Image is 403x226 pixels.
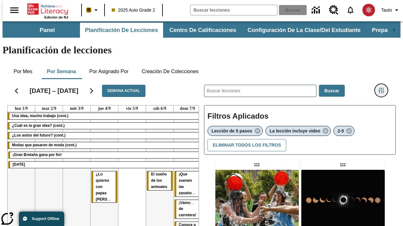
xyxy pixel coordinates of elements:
div: ¿Los autos del futuro? (cont.) [8,132,201,139]
div: ¿Cuál es la gran idea? (cont.) [8,123,201,129]
button: Planificación de lecciones [80,23,163,38]
a: Portada [27,3,68,15]
button: Por asignado por [84,64,133,79]
a: 6 de septiembre de 2025 [152,105,167,112]
div: Una idea, mucho trabajo (cont.) [8,113,201,119]
button: Buscar [319,85,344,97]
button: Por semana [42,64,81,79]
span: Support Offline [32,217,59,221]
button: Semana actual [102,85,145,97]
button: Escoja un nuevo avatar [359,2,379,18]
button: Support Offline [19,212,64,226]
button: Configuración de la clase/del estudiante [242,23,366,38]
div: Eliminar La lección incluye video el ítem seleccionado del filtro [265,126,331,136]
button: Panel [16,23,79,38]
span: Modas que pasaron de moda (cont.) [12,143,77,147]
button: Menú lateral de filtros [375,84,388,97]
div: ¡Gran Bretaña gana por fin! [8,152,201,158]
button: Creación de colecciones [137,64,204,79]
span: ¿Cuál es la gran idea? (cont.) [12,123,65,128]
h1: Planificación de lecciones [3,44,400,56]
div: Portada [27,2,68,19]
span: Edición de NJ [44,15,68,19]
div: Pestañas siguientes [388,23,400,38]
div: Modas que pasaron de moda (cont.) [8,142,201,148]
input: Buscar lecciones [204,85,316,97]
button: Por mes [7,64,39,79]
span: ¿Los autos del futuro? (cont.) [12,133,65,137]
span: Una idea, mucho trabajo (cont.) [12,114,68,118]
button: Perfil/Configuración [379,4,403,16]
div: Subbarra de navegación [3,21,400,38]
div: ¡Vámonos de carretera! [174,200,201,219]
div: Eliminar 2-5 el ítem seleccionado del filtro [333,126,355,136]
div: Filtros Aplicados [204,105,396,155]
button: Eliminar todos los filtros [207,139,286,151]
a: Centro de recursos, Se abrirá en una pestaña nueva. [325,2,342,19]
div: Subbarra de navegación [15,23,388,38]
a: Notificaciones [342,2,359,18]
span: ¡Gran Bretaña gana por fin! [13,153,62,157]
button: Seguir [83,83,99,99]
span: Lección de 5 pasos [212,128,252,133]
h2: [DATE] – [DATE] [30,87,78,94]
a: 2 de septiembre de 2025 [41,105,58,112]
h2: Filtros Aplicados [207,109,392,124]
button: Boost El color de la clase es anaranjado claro. Cambiar el color de la clase. [84,4,102,16]
a: 5 de septiembre de 2025 [125,105,139,112]
span: Día del Trabajo [13,162,25,167]
span: 2-5 [338,128,344,133]
img: avatar image [362,4,375,16]
a: 3 de septiembre de 2025 [69,105,85,112]
span: La lección incluye video [270,128,320,133]
div: Lección arrastrable: ¡Atención! Es la hora del eclipse [338,160,348,170]
span: 2025 Auto Grade 2 [112,7,155,13]
div: Día del Trabajo [8,162,201,168]
span: B [87,6,90,14]
a: 4 de septiembre de 2025 [97,105,112,112]
div: ¿Lo quieres con papas fritas? [91,171,117,203]
span: ¡Vámonos de carretera! [179,201,197,218]
div: El sueño de los animales [147,171,173,190]
span: ¿Lo quieres con papas fritas? [96,172,130,202]
a: 1 de septiembre de 2025 [14,105,29,112]
div: Lección arrastrable: Un frío desafío trajo cambios [252,160,262,170]
span: ¡Que suenen las zanahorias! [179,172,200,195]
div: Eliminar Lección de 5 pasos el ítem seleccionado del filtro [207,126,263,136]
button: Regresar [9,83,25,99]
input: Buscar campo [190,5,277,15]
button: Centro de calificaciones [164,23,241,38]
span: Tauto [381,7,392,13]
div: ¡Que suenen las zanahorias! [174,171,201,196]
a: 7 de septiembre de 2025 [179,105,196,112]
span: El sueño de los animales [151,172,167,189]
a: Centro de información [308,2,325,19]
button: Abrir el menú lateral [5,1,24,19]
